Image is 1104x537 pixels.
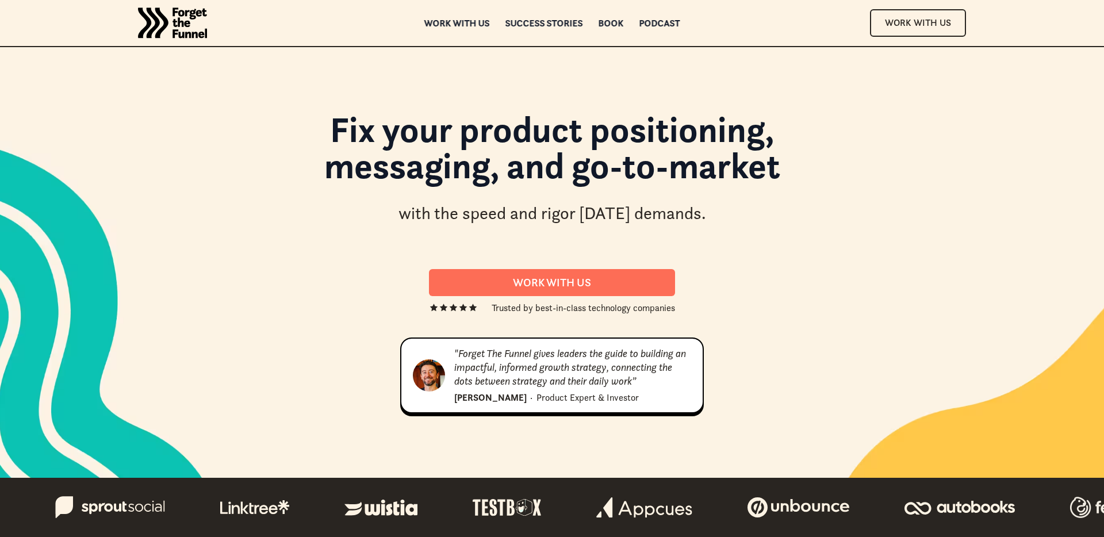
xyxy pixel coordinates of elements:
[505,19,583,27] a: Success Stories
[241,112,862,195] h1: Fix your product positioning, messaging, and go-to-market
[424,19,490,27] a: Work with us
[870,9,966,36] a: Work With Us
[454,390,527,404] div: [PERSON_NAME]
[454,347,691,388] div: "Forget The Funnel gives leaders the guide to building an impactful, informed growth strategy, co...
[398,202,706,225] div: with the speed and rigor [DATE] demands.
[530,390,532,404] div: ·
[599,19,624,27] a: Book
[429,269,675,296] a: Work With us
[492,301,675,314] div: Trusted by best-in-class technology companies
[639,19,680,27] a: Podcast
[536,390,639,404] div: Product Expert & Investor
[443,276,661,289] div: Work With us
